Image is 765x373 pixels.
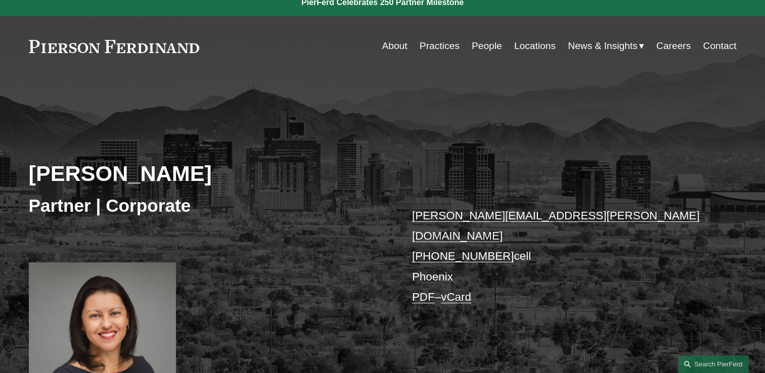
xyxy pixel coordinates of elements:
[412,209,700,242] a: [PERSON_NAME][EMAIL_ADDRESS][PERSON_NAME][DOMAIN_NAME]
[412,291,435,303] a: PDF
[568,36,644,56] a: folder dropdown
[678,355,749,373] a: Search this site
[382,36,407,56] a: About
[412,206,707,308] p: cell Phoenix –
[441,291,471,303] a: vCard
[29,160,383,186] h2: [PERSON_NAME]
[568,37,638,55] span: News & Insights
[29,195,383,217] h3: Partner | Corporate
[412,250,514,262] a: [PHONE_NUMBER]
[703,36,736,56] a: Contact
[656,36,691,56] a: Careers
[514,36,556,56] a: Locations
[420,36,460,56] a: Practices
[472,36,502,56] a: People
